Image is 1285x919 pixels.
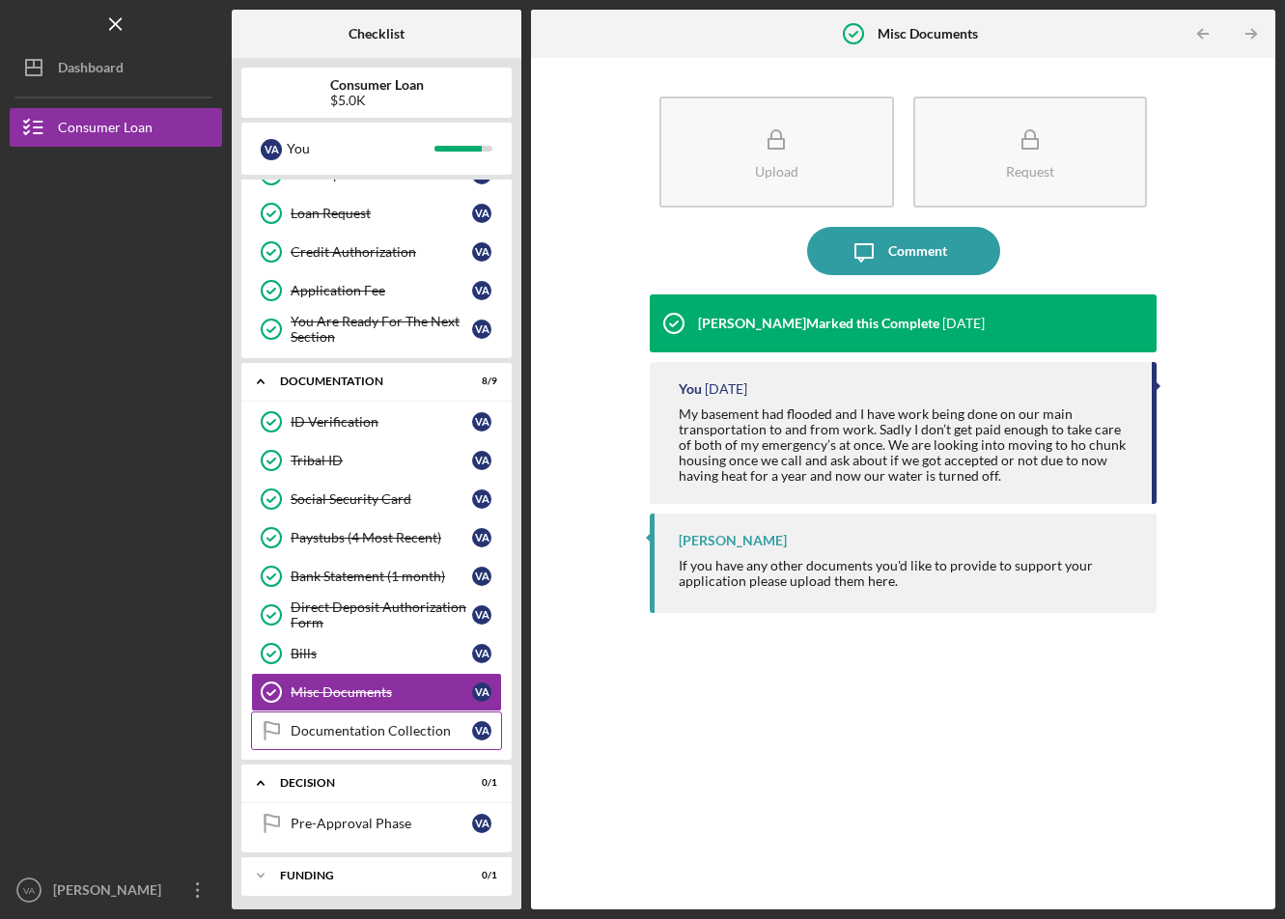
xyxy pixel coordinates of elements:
[679,381,702,397] div: You
[679,406,1133,484] div: My basement had flooded and I have work being done on our main transportation to and from work. S...
[472,721,491,740] div: V A
[251,634,502,673] a: BillsVA
[291,414,472,430] div: ID Verification
[291,206,472,221] div: Loan Request
[291,816,472,831] div: Pre-Approval Phase
[291,453,472,468] div: Tribal ID
[462,870,497,881] div: 0 / 1
[659,97,894,208] button: Upload
[10,48,222,87] button: Dashboard
[291,646,472,661] div: Bills
[942,316,985,331] time: 2025-07-11 21:23
[251,673,502,711] a: Misc DocumentsVA
[472,204,491,223] div: V A
[291,599,472,630] div: Direct Deposit Authorization Form
[913,97,1148,208] button: Request
[251,480,502,518] a: Social Security CardVA
[807,227,1000,275] button: Comment
[291,314,472,345] div: You Are Ready For The Next Section
[888,227,947,275] div: Comment
[251,441,502,480] a: Tribal IDVA
[251,518,502,557] a: Paystubs (4 Most Recent)VA
[755,164,798,179] div: Upload
[1006,164,1054,179] div: Request
[251,596,502,634] a: Direct Deposit Authorization FormVA
[23,885,36,896] text: VA
[472,320,491,339] div: V A
[251,271,502,310] a: Application FeeVA
[251,403,502,441] a: ID VerificationVA
[291,723,472,738] div: Documentation Collection
[330,77,424,93] b: Consumer Loan
[291,569,472,584] div: Bank Statement (1 month)
[878,26,978,42] b: Misc Documents
[462,777,497,789] div: 0 / 1
[291,684,472,700] div: Misc Documents
[291,491,472,507] div: Social Security Card
[472,814,491,833] div: V A
[10,871,222,909] button: VA[PERSON_NAME]
[472,242,491,262] div: V A
[291,283,472,298] div: Application Fee
[280,777,449,789] div: Decision
[679,558,1138,589] div: If you have any other documents you'd like to provide to support your application please upload t...
[472,528,491,547] div: V A
[349,26,405,42] b: Checklist
[58,48,124,92] div: Dashboard
[679,533,787,548] div: [PERSON_NAME]
[251,804,502,843] a: Pre-Approval PhaseVA
[472,567,491,586] div: V A
[251,233,502,271] a: Credit AuthorizationVA
[330,93,424,108] div: $5.0K
[48,871,174,914] div: [PERSON_NAME]
[462,376,497,387] div: 8 / 9
[251,310,502,348] a: You Are Ready For The Next SectionVA
[287,132,434,165] div: You
[472,451,491,470] div: V A
[472,281,491,300] div: V A
[251,557,502,596] a: Bank Statement (1 month)VA
[705,381,747,397] time: 2025-07-10 08:18
[698,316,939,331] div: [PERSON_NAME] Marked this Complete
[472,682,491,702] div: V A
[251,711,502,750] a: Documentation CollectionVA
[58,108,153,152] div: Consumer Loan
[251,194,502,233] a: Loan RequestVA
[291,244,472,260] div: Credit Authorization
[280,376,449,387] div: Documentation
[280,870,449,881] div: Funding
[291,530,472,545] div: Paystubs (4 Most Recent)
[472,605,491,625] div: V A
[261,139,282,160] div: V A
[472,644,491,663] div: V A
[472,489,491,509] div: V A
[472,412,491,432] div: V A
[10,108,222,147] button: Consumer Loan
